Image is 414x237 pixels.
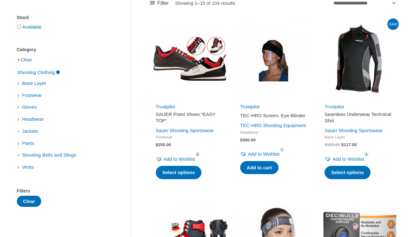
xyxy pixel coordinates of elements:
[325,111,391,126] a: Seamless Underwear Technical Shirt
[240,112,307,121] a: TEC-HRO Screen, Eye-Blinder
[319,20,397,98] img: Seamless Underwear Technical Shirt
[325,135,391,140] span: Base Layer
[248,151,279,157] span: Add to Wishlist
[240,161,279,174] a: Add to cart: “TEC-HRO Screen, Eye-Blinder”
[341,142,344,147] span: $
[22,150,77,160] span: Shooting Belts and Slings
[240,138,256,142] bdi: 300.00
[156,135,222,140] span: Footwear
[240,130,307,135] span: Headwear
[22,138,35,149] span: Pants
[156,111,222,126] a: SAUER Pistol Shoes “EASY TOP”
[325,166,371,179] a: Select options for “Seamless Underwear Technical Shirt”
[17,45,112,54] div: Category
[156,128,214,133] a: Sauer Shooting Sportswear
[22,114,44,125] span: Headwear
[21,57,32,62] a: Clear
[387,18,399,30] span: Sale!
[195,152,200,157] span: 8
[23,24,42,30] a: Available
[325,128,383,133] a: Sauer Shooting Sportswear
[22,78,47,89] span: Base Layer
[240,104,260,109] a: Trustpilot
[22,102,38,112] span: Gloves
[22,80,47,85] a: Base Layer
[325,155,364,164] a: Add to Wishlist
[150,20,228,98] img: SAUER Pistol Shoes "EASY TOP"
[22,116,44,121] a: Headwear
[17,67,56,78] span: Shooting Clothing
[17,196,42,207] button: Clear
[156,111,222,124] h2: SAUER Pistol Shoes “EASY TOP”
[17,69,61,75] a: Shooting Clothing
[240,138,243,142] span: $
[22,90,43,101] span: Footwear
[156,104,175,109] a: Trustpilot
[156,142,171,147] bdi: 255.00
[22,128,39,133] a: Jackets
[325,142,327,147] span: $
[17,186,112,196] div: Filters
[325,104,344,109] a: Trustpilot
[175,1,235,5] p: Showing 1–15 of 104 results
[325,111,391,124] h2: Seamless Underwear Technical Shirt
[17,13,112,22] div: Stock
[164,156,195,162] span: Add to Wishlist
[156,166,202,179] a: Select options for “SAUER Pistol Shoes "EASY TOP"”
[22,162,35,173] span: Vests
[332,156,364,162] span: Add to Wishlist
[279,147,285,152] span: 1
[341,142,357,147] bdi: 117.00
[22,140,35,146] a: Pants
[22,104,38,109] a: Gloves
[17,25,21,29] input: Available
[156,142,158,147] span: $
[22,92,43,98] a: Footwear
[22,126,39,137] span: Jackets
[240,123,306,128] a: TEC-HRO Shooting Equipment
[22,152,77,157] a: Shooting Belts and Slings
[234,20,312,98] img: TEC-HRO Screen
[240,150,279,159] a: Add to Wishlist
[364,152,369,157] span: 4
[22,164,35,169] a: Vests
[240,112,307,119] h2: TEC-HRO Screen, Eye-Blinder
[156,155,195,164] a: Add to Wishlist
[325,142,340,147] bdi: 125.00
